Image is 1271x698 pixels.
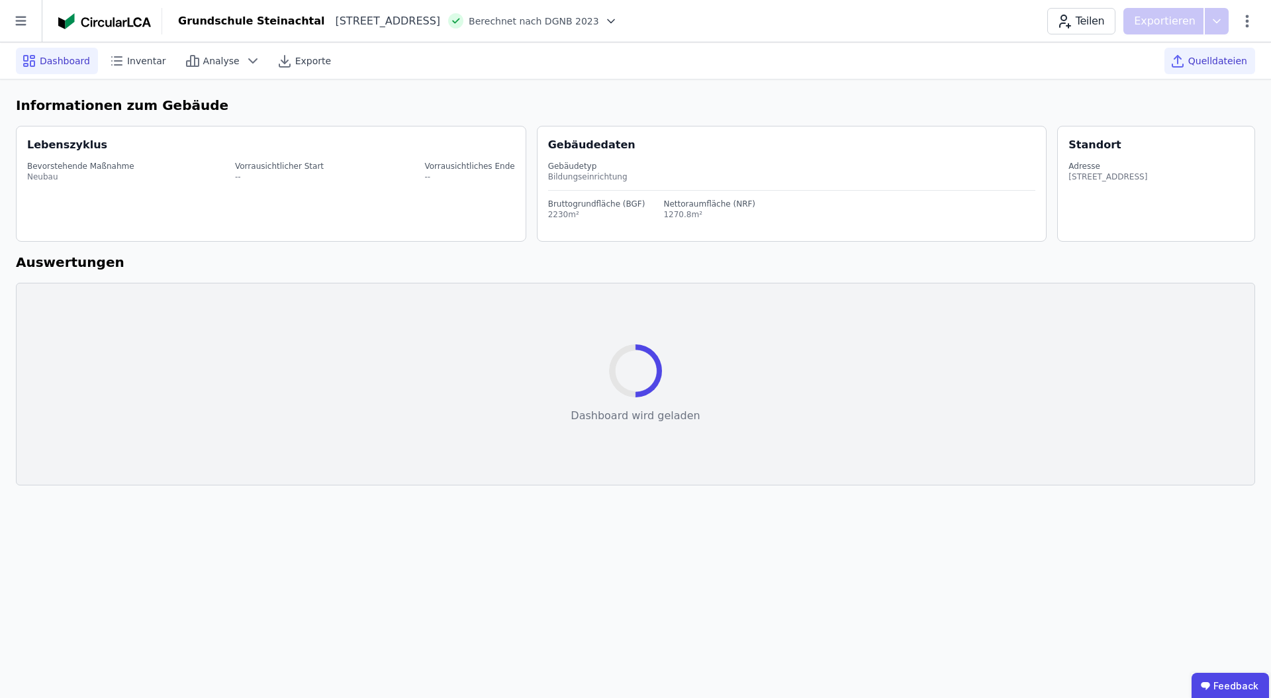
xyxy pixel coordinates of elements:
div: Bildungseinrichtung [548,172,1036,182]
span: Exporte [295,54,331,68]
span: Berechnet nach DGNB 2023 [469,15,599,28]
button: Teilen [1047,8,1115,34]
div: -- [424,172,514,182]
p: Exportieren [1134,13,1198,29]
div: Lebenszyklus [27,137,107,153]
div: Bruttogrundfläche (BGF) [548,199,645,209]
div: Nettoraumfläche (NRF) [663,199,755,209]
div: Bevorstehende Maßnahme [27,161,134,172]
h6: Informationen zum Gebäude [16,95,1255,115]
span: Analyse [203,54,240,68]
div: Dashboard wird geladen [571,408,700,424]
div: -- [235,172,324,182]
div: [STREET_ADDRESS] [324,13,440,29]
div: Gebäudedaten [548,137,1047,153]
h6: Auswertungen [16,252,1255,272]
div: Neubau [27,172,134,182]
span: Dashboard [40,54,90,68]
img: Concular [58,13,151,29]
div: 1270.8m² [663,209,755,220]
div: Vorrausichtlicher Start [235,161,324,172]
div: Gebäudetyp [548,161,1036,172]
div: Grundschule Steinachtal [178,13,324,29]
span: Quelldateien [1188,54,1247,68]
div: [STREET_ADDRESS] [1068,172,1147,182]
span: Inventar [127,54,166,68]
div: Standort [1068,137,1121,153]
div: 2230m² [548,209,645,220]
div: Adresse [1068,161,1147,172]
div: Vorrausichtliches Ende [424,161,514,172]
